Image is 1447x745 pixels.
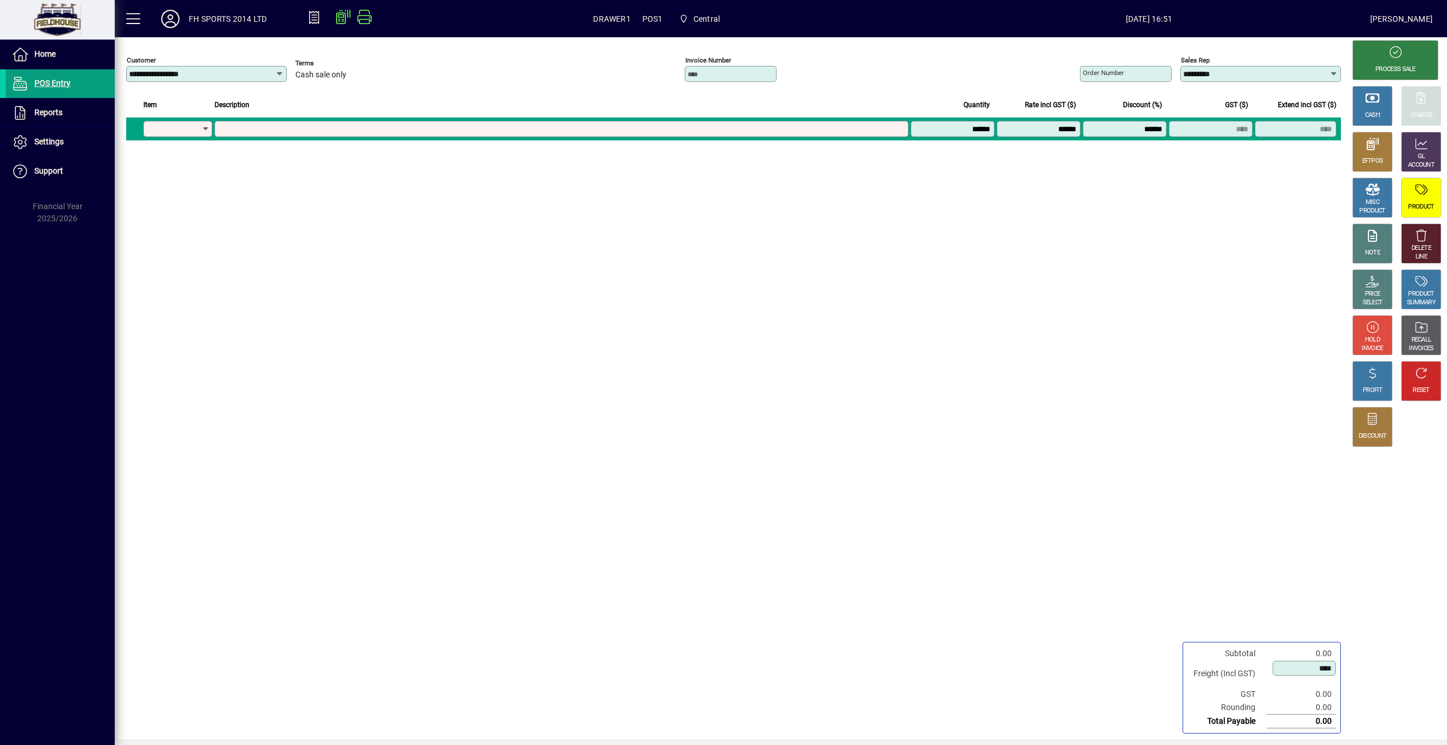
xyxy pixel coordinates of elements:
[1267,715,1336,728] td: 0.00
[6,157,115,186] a: Support
[1418,152,1425,161] div: GL
[1083,69,1124,77] mat-label: Order number
[1410,111,1433,120] div: CHARGE
[1365,111,1380,120] div: CASH
[1359,207,1385,215] div: PRODUCT
[1181,56,1210,64] mat-label: Sales rep
[1411,336,1432,344] div: RECALL
[1123,99,1162,111] span: Discount (%)
[34,49,56,58] span: Home
[214,99,249,111] span: Description
[1188,647,1267,660] td: Subtotal
[1370,10,1433,28] div: [PERSON_NAME]
[1409,344,1433,353] div: INVOICES
[964,99,990,111] span: Quantity
[1366,198,1379,207] div: MISC
[1362,157,1383,166] div: EFTPOS
[295,60,364,67] span: Terms
[6,40,115,69] a: Home
[685,56,731,64] mat-label: Invoice number
[1363,386,1382,395] div: PROFIT
[1188,660,1267,688] td: Freight (Incl GST)
[1407,299,1436,307] div: SUMMARY
[1408,203,1434,211] div: PRODUCT
[1188,688,1267,701] td: GST
[6,128,115,156] a: Settings
[1415,253,1427,261] div: LINE
[143,99,157,111] span: Item
[1359,432,1386,441] div: DISCOUNT
[1267,701,1336,715] td: 0.00
[1225,99,1248,111] span: GST ($)
[34,166,63,175] span: Support
[34,137,64,146] span: Settings
[127,56,156,64] mat-label: Customer
[1025,99,1076,111] span: Rate incl GST ($)
[1408,161,1434,170] div: ACCOUNT
[1413,386,1430,395] div: RESET
[1188,715,1267,728] td: Total Payable
[1365,249,1380,257] div: NOTE
[34,79,71,88] span: POS Entry
[1363,299,1383,307] div: SELECT
[34,108,63,117] span: Reports
[1375,65,1415,74] div: PROCESS SALE
[1267,647,1336,660] td: 0.00
[1278,99,1336,111] span: Extend incl GST ($)
[928,10,1370,28] span: [DATE] 16:51
[1365,336,1380,344] div: HOLD
[674,9,724,29] span: Central
[1411,244,1431,253] div: DELETE
[1267,688,1336,701] td: 0.00
[295,70,346,80] span: Cash sale only
[152,9,189,29] button: Profile
[6,99,115,127] a: Reports
[693,10,720,28] span: Central
[1188,701,1267,715] td: Rounding
[1365,290,1380,299] div: PRICE
[189,10,267,28] div: FH SPORTS 2014 LTD
[593,10,630,28] span: DRAWER1
[1362,344,1383,353] div: INVOICE
[1408,290,1434,299] div: PRODUCT
[642,10,663,28] span: POS1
